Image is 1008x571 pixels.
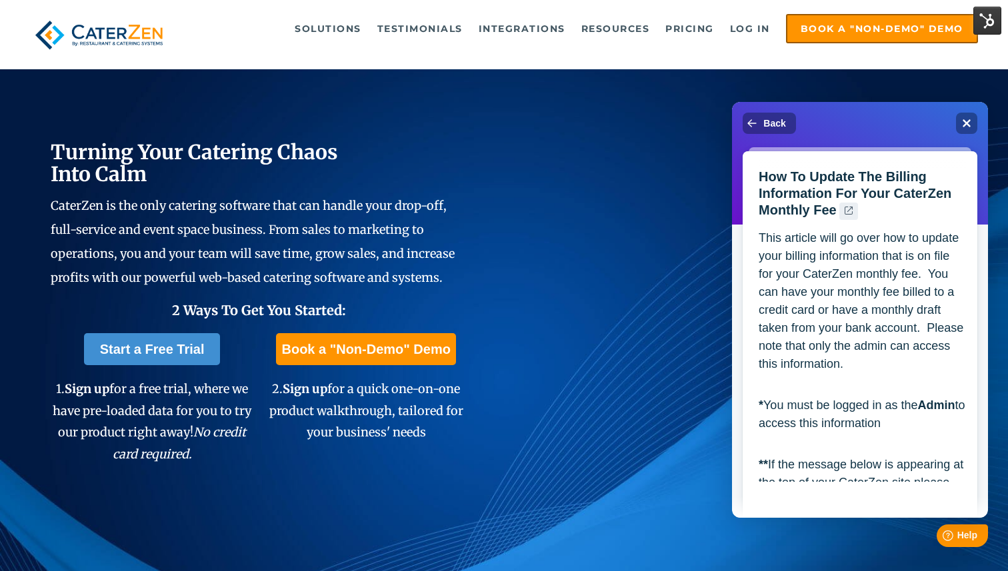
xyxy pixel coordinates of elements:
[53,381,251,461] span: 1. for a free trial, where we have pre-loaded data for you to try our product right away!
[659,15,721,42] a: Pricing
[84,333,221,365] a: Start a Free Trial
[172,302,346,318] span: 2 Ways To Get You Started:
[283,381,327,396] span: Sign up
[30,14,168,56] img: caterzen
[732,102,988,518] iframe: Help widget
[51,139,338,187] span: Turning Your Catering Chaos Into Calm
[65,381,109,396] span: Sign up
[192,14,977,43] div: Navigation Menu
[472,15,572,42] a: Integrations
[276,333,455,365] a: Book a "Non-Demo" Demo
[269,381,463,440] span: 2. for a quick one-on-one product walkthrough, tailored for your business' needs
[973,7,1001,35] img: HubSpot Tools Menu Toggle
[723,15,777,42] a: Log in
[288,15,368,42] a: Solutions
[786,14,978,43] a: Book a "Non-Demo" Demo
[51,198,455,285] span: CaterZen is the only catering software that can handle your drop-off, full-service and event spac...
[113,424,247,461] em: No credit card required.
[575,15,657,42] a: Resources
[889,519,993,556] iframe: Help widget launcher
[371,15,469,42] a: Testimonials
